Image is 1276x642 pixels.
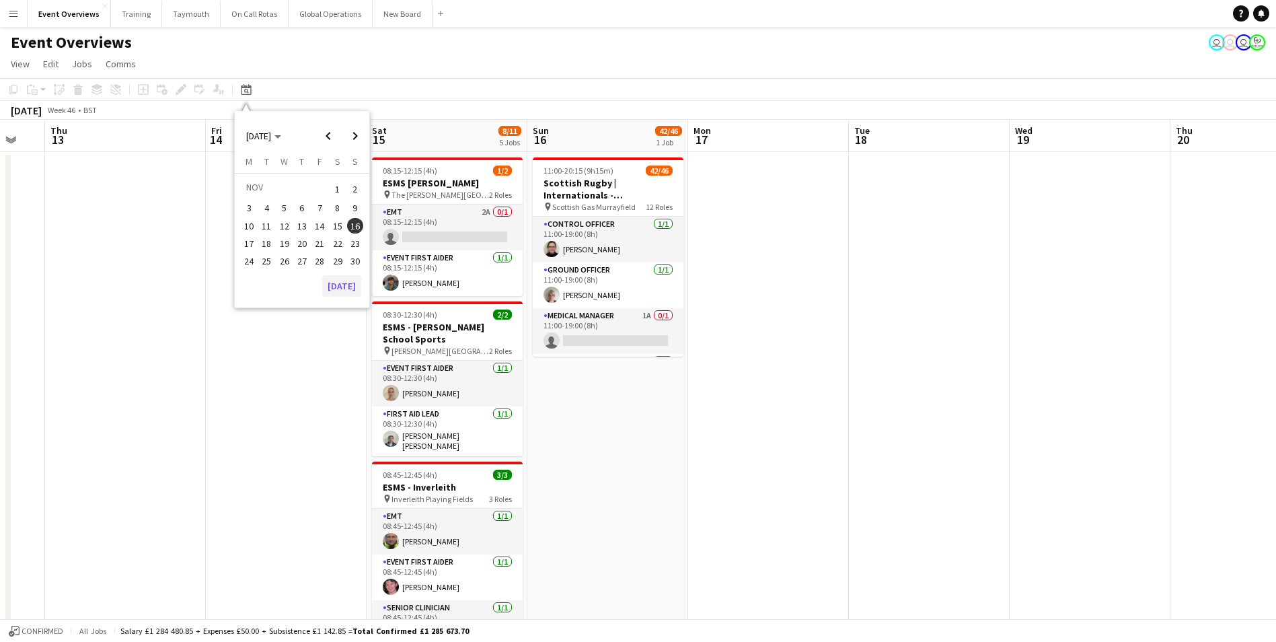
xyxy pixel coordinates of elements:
[246,155,252,168] span: M
[347,218,363,234] span: 16
[347,236,363,252] span: 23
[38,55,64,73] a: Edit
[50,124,67,137] span: Thu
[330,218,346,234] span: 15
[330,180,346,199] span: 1
[372,481,523,493] h3: ESMS - Inverleith
[533,262,683,308] app-card-role: Ground Officer1/111:00-19:00 (8h)[PERSON_NAME]
[370,132,387,147] span: 15
[22,627,63,636] span: Confirmed
[311,252,328,270] button: 28-11-2025
[1209,34,1225,50] app-user-avatar: Operations Team
[311,218,328,234] span: 14
[259,201,275,217] span: 4
[330,201,346,217] span: 8
[293,235,311,252] button: 20-11-2025
[311,235,328,252] button: 21-11-2025
[289,1,373,27] button: Global Operations
[372,301,523,456] app-job-card: 08:30-12:30 (4h)2/2ESMS - [PERSON_NAME] School Sports [PERSON_NAME][GEOGRAPHIC_DATA]2 RolesEvent ...
[44,105,78,115] span: Week 46
[646,166,673,176] span: 42/46
[259,236,275,252] span: 18
[311,253,328,269] span: 28
[346,217,364,235] button: 16-11-2025
[533,124,549,137] span: Sun
[258,217,275,235] button: 11-11-2025
[11,104,42,117] div: [DATE]
[543,166,613,176] span: 11:00-20:15 (9h15m)
[241,218,257,234] span: 10
[211,124,222,137] span: Fri
[276,236,293,252] span: 19
[106,58,136,70] span: Comms
[221,1,289,27] button: On Call Rotas
[293,252,311,270] button: 27-11-2025
[311,236,328,252] span: 21
[372,509,523,555] app-card-role: EMT1/108:45-12:45 (4h)[PERSON_NAME]
[493,310,512,320] span: 2/2
[346,199,364,217] button: 09-11-2025
[489,494,512,504] span: 3 Roles
[259,253,275,269] span: 25
[335,155,340,168] span: S
[294,218,310,234] span: 13
[311,199,328,217] button: 07-11-2025
[693,124,711,137] span: Mon
[489,190,512,200] span: 2 Roles
[330,236,346,252] span: 22
[241,201,257,217] span: 3
[328,178,346,199] button: 01-11-2025
[241,124,287,148] button: Choose month and year
[328,252,346,270] button: 29-11-2025
[315,122,342,149] button: Previous month
[72,58,92,70] span: Jobs
[489,346,512,356] span: 2 Roles
[111,1,162,27] button: Training
[691,132,711,147] span: 17
[276,253,293,269] span: 26
[352,155,358,168] span: S
[531,132,549,147] span: 16
[383,470,437,480] span: 08:45-12:45 (4h)
[11,32,132,52] h1: Event Overviews
[328,199,346,217] button: 08-11-2025
[328,235,346,252] button: 22-11-2025
[258,235,275,252] button: 18-11-2025
[383,166,437,176] span: 08:15-12:15 (4h)
[162,1,221,27] button: Taymouth
[655,126,682,136] span: 42/46
[264,155,269,168] span: T
[493,166,512,176] span: 1/2
[328,217,346,235] button: 15-11-2025
[276,235,293,252] button: 19-11-2025
[7,624,65,639] button: Confirmed
[240,252,258,270] button: 24-11-2025
[246,130,271,142] span: [DATE]
[372,157,523,296] div: 08:15-12:15 (4h)1/2ESMS [PERSON_NAME] The [PERSON_NAME][GEOGRAPHIC_DATA]2 RolesEMT2A0/108:15-12:1...
[317,155,322,168] span: F
[276,252,293,270] button: 26-11-2025
[28,1,111,27] button: Event Overviews
[311,217,328,235] button: 14-11-2025
[83,105,97,115] div: BST
[100,55,141,73] a: Comms
[1013,132,1033,147] span: 19
[346,235,364,252] button: 23-11-2025
[646,202,673,212] span: 12 Roles
[1015,124,1033,137] span: Wed
[533,157,683,357] app-job-card: 11:00-20:15 (9h15m)42/46Scottish Rugby | Internationals - [GEOGRAPHIC_DATA] v [GEOGRAPHIC_DATA] S...
[293,217,311,235] button: 13-11-2025
[240,178,328,199] td: NOV
[499,137,521,147] div: 5 Jobs
[1176,124,1193,137] span: Thu
[209,132,222,147] span: 14
[533,308,683,354] app-card-role: Medical Manager1A0/111:00-19:00 (8h)
[852,132,870,147] span: 18
[342,122,369,149] button: Next month
[11,58,30,70] span: View
[294,201,310,217] span: 6
[1174,132,1193,147] span: 20
[258,199,275,217] button: 04-11-2025
[372,177,523,189] h3: ESMS [PERSON_NAME]
[294,236,310,252] span: 20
